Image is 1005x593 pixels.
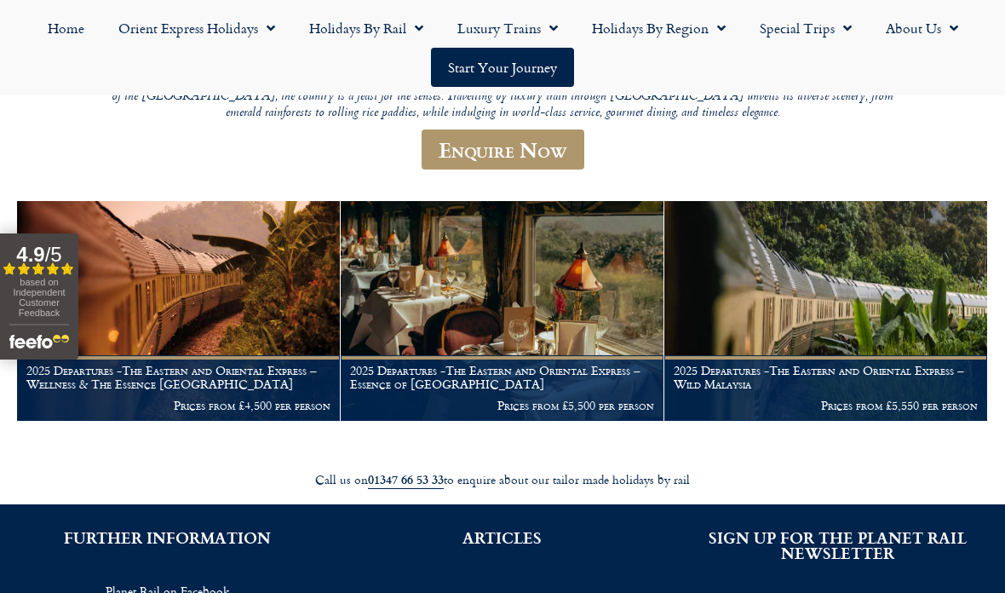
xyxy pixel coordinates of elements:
a: Enquire Now [422,130,584,170]
h1: 2025 Departures -The Eastern and Oriental Express – Wellness & The Essence [GEOGRAPHIC_DATA] [26,364,330,391]
a: Holidays by Rail [292,9,440,48]
a: 2025 Departures -The Eastern and Oriental Express – Wild Malaysia Prices from £5,550 per person [664,201,988,422]
p: land of rich cultural heritage, lush tropical landscapes, and vibrant cities, [GEOGRAPHIC_DATA] o... [94,58,911,122]
h1: 2025 Departures -The Eastern and Oriental Express – Essence of [GEOGRAPHIC_DATA] [350,364,654,391]
a: Start your Journey [431,48,574,87]
a: 2025 Departures -The Eastern and Oriental Express – Essence of [GEOGRAPHIC_DATA] Prices from £5,5... [341,201,664,422]
p: Prices from £4,500 per person [26,399,330,412]
a: Orient Express Holidays [101,9,292,48]
div: Call us on to enquire about our tailor made holidays by rail [26,472,979,488]
a: Special Trips [743,9,869,48]
p: Prices from £5,500 per person [350,399,654,412]
a: About Us [869,9,975,48]
p: Prices from £5,550 per person [674,399,978,412]
nav: Menu [9,9,996,87]
h2: FURTHER INFORMATION [26,530,309,545]
h2: ARTICLES [360,530,644,545]
h2: SIGN UP FOR THE PLANET RAIL NEWSLETTER [696,530,979,561]
a: 2025 Departures -The Eastern and Oriental Express – Wellness & The Essence [GEOGRAPHIC_DATA] Pric... [17,201,341,422]
a: Holidays by Region [575,9,743,48]
h1: 2025 Departures -The Eastern and Oriental Express – Wild Malaysia [674,364,978,391]
a: Luxury Trains [440,9,575,48]
a: Home [31,9,101,48]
